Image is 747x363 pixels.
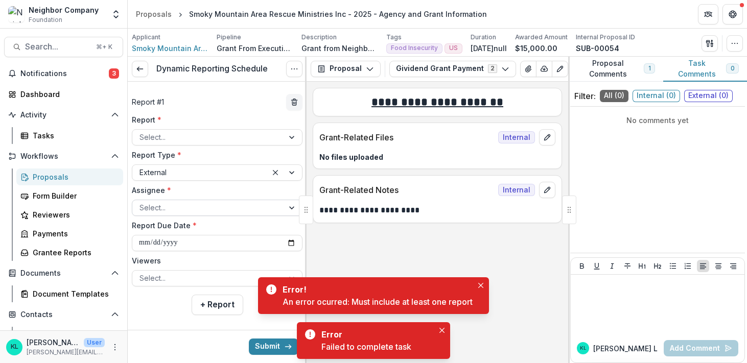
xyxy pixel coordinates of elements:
[249,338,298,355] button: Submit
[84,338,105,347] p: User
[568,57,663,82] button: Proposal Comments
[663,57,747,82] button: Task Comments
[321,328,430,341] div: Error
[4,107,123,123] button: Open Activity
[283,296,473,308] div: An error ocurred: Must include at least one report
[217,43,293,54] p: Grant From Executive Director
[20,69,109,78] span: Notifications
[27,348,105,357] p: [PERSON_NAME][EMAIL_ADDRESS][DOMAIN_NAME]
[269,166,282,179] div: Clear selected options
[29,15,62,25] span: Foundation
[606,260,618,272] button: Italicize
[20,89,115,100] div: Dashboard
[94,41,114,53] div: ⌘ + K
[722,4,743,25] button: Get Help
[633,90,680,102] span: Internal ( 0 )
[8,6,25,22] img: Neighbor Company
[319,152,555,162] p: No files uploaded
[664,340,738,356] button: Add Comment
[684,90,733,102] span: External ( 0 )
[33,190,115,201] div: Form Builder
[591,260,603,272] button: Underline
[576,43,619,54] p: SUB-00054
[301,33,337,42] p: Description
[552,61,568,77] button: Edit as form
[33,330,115,341] div: Grantees
[636,260,648,272] button: Heading 1
[132,150,296,160] label: Report Type
[33,130,115,141] div: Tasks
[132,255,296,266] label: Viewers
[109,341,121,353] button: More
[33,172,115,182] div: Proposals
[16,127,123,144] a: Tasks
[520,61,536,77] button: View Attached Files
[132,33,160,42] p: Applicant
[319,184,494,196] p: Grant-Related Notes
[391,44,438,52] span: Food Insecurity
[515,43,557,54] p: $15,000.00
[731,65,734,72] span: 0
[20,269,107,278] span: Documents
[580,346,587,351] div: Kerri Lopez-Howell
[109,68,119,79] span: 3
[475,279,487,292] button: Close
[132,43,208,54] a: Smoky Mountain Area Rescue Ministries Inc
[132,185,296,196] label: Assignee
[471,43,507,54] p: [DATE]null
[321,341,434,353] div: Failed to complete task
[471,33,496,42] p: Duration
[25,42,90,52] span: Search...
[16,327,123,344] a: Grantees
[33,209,115,220] div: Reviewers
[192,295,243,315] button: + Report
[697,260,709,272] button: Align Left
[498,184,535,196] span: Internal
[189,9,487,19] div: Smoky Mountain Area Rescue Ministries Inc - 2025 - Agency and Grant Information
[319,131,494,143] p: Grant-Related Files
[4,86,123,103] a: Dashboard
[621,260,634,272] button: Strike
[29,5,99,15] div: Neighbor Company
[286,61,302,77] button: Options
[436,324,448,336] button: Close
[698,4,718,25] button: Partners
[498,131,535,143] span: Internal
[727,260,739,272] button: Align Right
[574,115,741,126] p: No comments yet
[386,33,402,42] p: Tags
[4,37,123,57] button: Search...
[539,129,555,146] button: edit
[156,64,268,74] h3: Dynamic Reporting Schedule
[16,285,123,302] a: Document Templates
[33,247,115,258] div: Grantee Reports
[667,260,679,272] button: Bullet List
[283,283,469,296] div: Error!
[20,310,107,319] span: Contacts
[27,337,80,348] p: [PERSON_NAME]
[20,152,107,161] span: Workflows
[16,244,123,261] a: Grantee Reports
[648,65,650,72] span: 1
[109,4,123,25] button: Open entity switcher
[389,61,516,77] button: Gividend Grant Payment2
[449,44,458,52] span: US
[16,187,123,204] a: Form Builder
[33,288,115,299] div: Document Templates
[600,90,628,102] span: All ( 0 )
[16,225,123,242] a: Payments
[311,61,381,77] button: Proposal
[136,9,172,19] div: Proposals
[576,260,588,272] button: Bold
[682,260,694,272] button: Ordered List
[712,260,725,272] button: Align Center
[4,306,123,323] button: Open Contacts
[217,33,241,42] p: Pipeline
[301,43,378,54] p: Grant from Neighbor Company's Junior Generosity Collective.
[515,33,568,42] p: Awarded Amount
[11,344,18,350] div: Kerri Lopez-Howell
[16,168,123,185] a: Proposals
[132,114,296,125] label: Report
[132,220,296,231] label: Report Due Date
